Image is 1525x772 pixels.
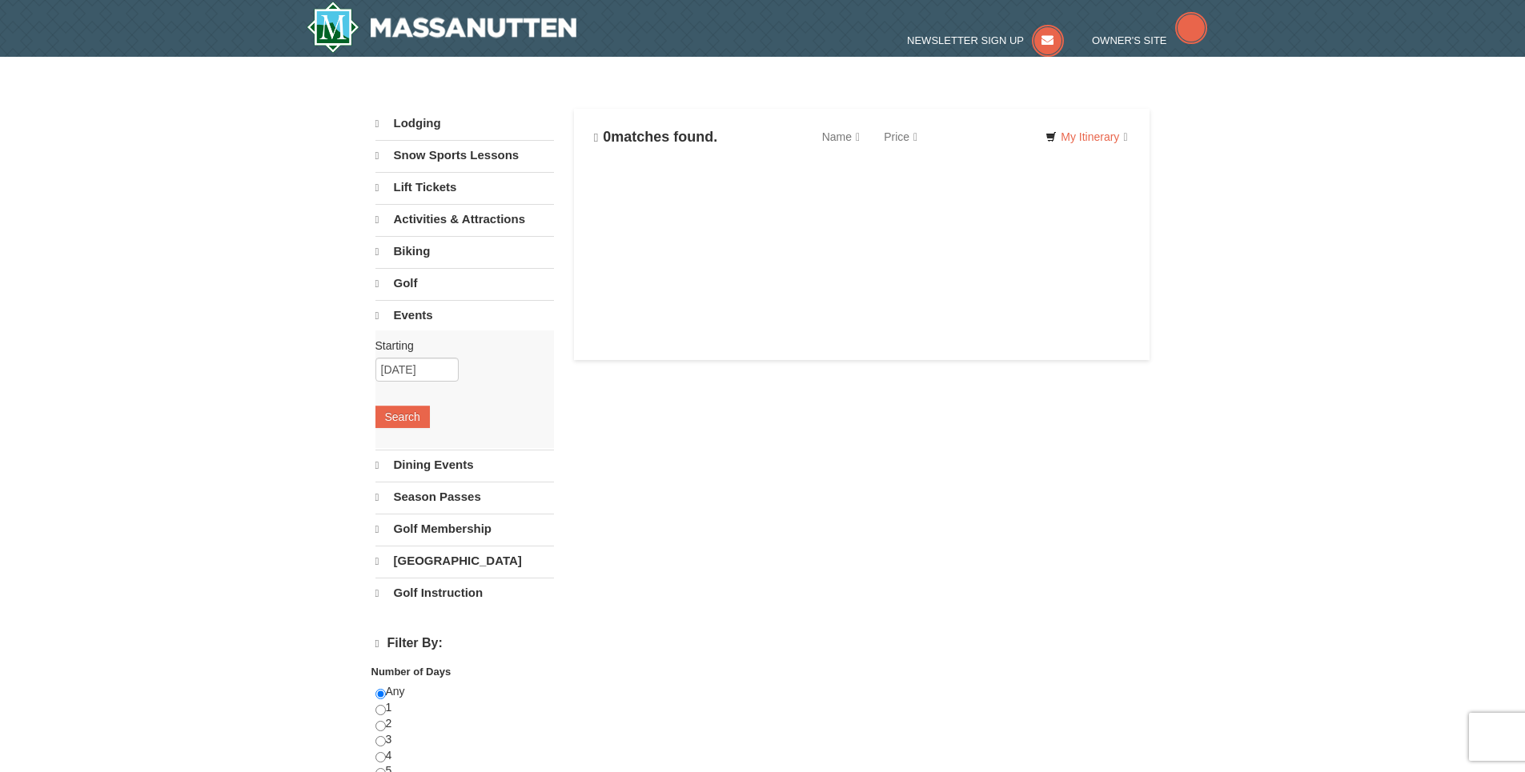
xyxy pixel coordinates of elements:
a: [GEOGRAPHIC_DATA] [375,546,554,576]
span: Newsletter Sign Up [907,34,1024,46]
img: Massanutten Resort Logo [307,2,577,53]
a: Massanutten Resort [307,2,577,53]
a: Season Passes [375,482,554,512]
a: Price [872,121,929,153]
button: Search [375,406,430,428]
a: Dining Events [375,450,554,480]
a: Activities & Attractions [375,204,554,234]
a: Owner's Site [1092,34,1207,46]
a: My Itinerary [1035,125,1138,149]
a: Lift Tickets [375,172,554,202]
a: Newsletter Sign Up [907,34,1064,46]
label: Starting [375,338,542,354]
a: Name [810,121,872,153]
h4: Filter By: [375,636,554,651]
a: Events [375,300,554,330]
strong: Number of Days [371,666,451,678]
a: Lodging [375,109,554,138]
a: Snow Sports Lessons [375,140,554,170]
a: Golf Membership [375,514,554,544]
span: Owner's Site [1092,34,1167,46]
a: Biking [375,236,554,266]
a: Golf [375,268,554,298]
a: Golf Instruction [375,578,554,608]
